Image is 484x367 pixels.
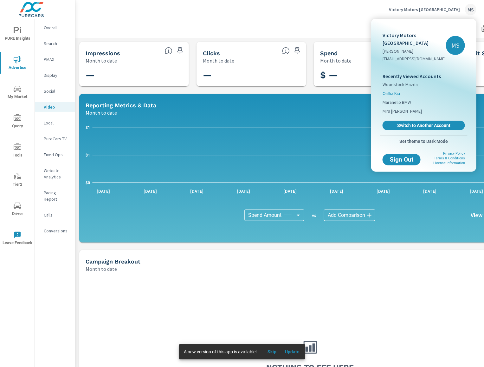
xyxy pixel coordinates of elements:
[433,161,465,165] a: License Information
[383,154,421,165] button: Sign Out
[383,138,465,144] span: Set theme to Dark Mode
[380,136,468,147] button: Set theme to Dark Mode
[386,123,461,128] span: Switch to Another Account
[383,56,446,62] p: [EMAIL_ADDRESS][DOMAIN_NAME]
[383,90,400,97] span: Orillia Kia
[383,81,418,88] span: Woodstock Mazda
[446,36,465,55] div: MS
[383,99,411,105] span: Maranello BMW
[383,48,446,54] p: [PERSON_NAME]
[443,151,465,156] a: Privacy Policy
[388,157,416,163] span: Sign Out
[383,108,422,114] span: MINI [PERSON_NAME]
[383,121,465,130] a: Switch to Another Account
[383,31,446,47] p: Victory Motors [GEOGRAPHIC_DATA]
[434,156,465,160] a: Terms & Conditions
[383,72,465,80] p: Recently Viewed Accounts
